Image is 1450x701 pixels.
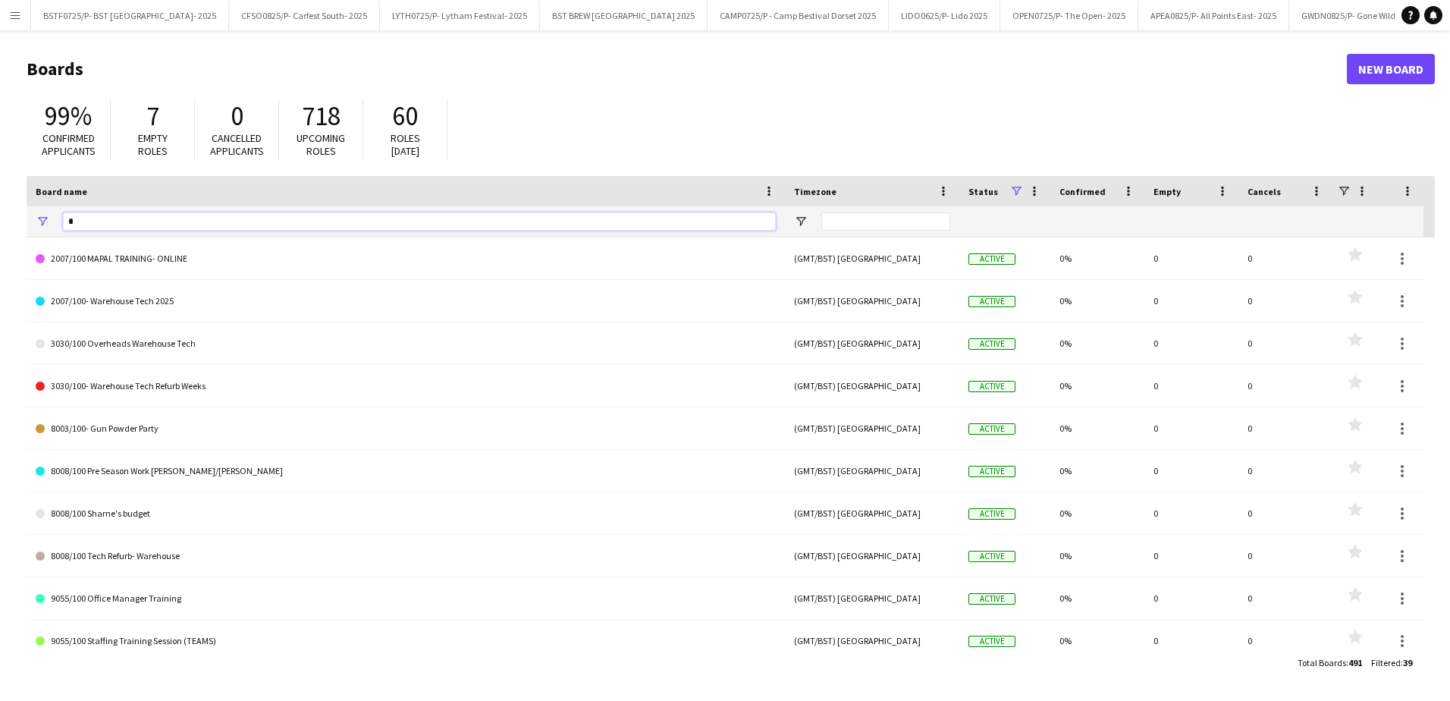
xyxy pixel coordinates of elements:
[785,407,959,449] div: (GMT/BST) [GEOGRAPHIC_DATA]
[968,636,1015,647] span: Active
[968,186,998,197] span: Status
[36,492,776,535] a: 8008/100 Sharne's budget
[785,365,959,407] div: (GMT/BST) [GEOGRAPHIC_DATA]
[36,280,776,322] a: 2007/100- Warehouse Tech 2025
[785,535,959,577] div: (GMT/BST) [GEOGRAPHIC_DATA]
[968,423,1015,435] span: Active
[1050,237,1144,279] div: 0%
[968,508,1015,520] span: Active
[1347,54,1435,84] a: New Board
[1050,280,1144,322] div: 0%
[794,186,836,197] span: Timezone
[968,551,1015,562] span: Active
[1050,620,1144,662] div: 0%
[1144,492,1238,534] div: 0
[1050,407,1144,449] div: 0%
[1050,365,1144,407] div: 0%
[1238,322,1332,364] div: 0
[45,99,92,133] span: 99%
[1144,280,1238,322] div: 0
[36,215,49,228] button: Open Filter Menu
[210,131,264,158] span: Cancelled applicants
[1238,492,1332,534] div: 0
[1403,657,1412,668] span: 39
[968,253,1015,265] span: Active
[1371,648,1412,677] div: :
[36,322,776,365] a: 3030/100 Overheads Warehouse Tech
[36,365,776,407] a: 3030/100- Warehouse Tech Refurb Weeks
[27,58,1347,80] h1: Boards
[36,535,776,577] a: 8008/100 Tech Refurb- Warehouse
[968,338,1015,350] span: Active
[785,237,959,279] div: (GMT/BST) [GEOGRAPHIC_DATA]
[392,99,418,133] span: 60
[785,620,959,662] div: (GMT/BST) [GEOGRAPHIC_DATA]
[785,492,959,534] div: (GMT/BST) [GEOGRAPHIC_DATA]
[36,237,776,280] a: 2007/100 MAPAL TRAINING- ONLINE
[229,1,380,30] button: CFSO0825/P- Carfest South- 2025
[1000,1,1138,30] button: OPEN0725/P- The Open- 2025
[968,381,1015,392] span: Active
[1144,535,1238,577] div: 0
[1144,237,1238,279] div: 0
[1144,577,1238,619] div: 0
[785,280,959,322] div: (GMT/BST) [GEOGRAPHIC_DATA]
[36,407,776,450] a: 8003/100- Gun Powder Party
[138,131,168,158] span: Empty roles
[391,131,420,158] span: Roles [DATE]
[36,577,776,620] a: 9055/100 Office Manager Training
[1144,407,1238,449] div: 0
[1298,648,1362,677] div: :
[1238,407,1332,449] div: 0
[36,620,776,662] a: 9055/100 Staffing Training Session (TEAMS)
[1059,186,1106,197] span: Confirmed
[42,131,96,158] span: Confirmed applicants
[968,466,1015,477] span: Active
[1050,450,1144,492] div: 0%
[1238,535,1332,577] div: 0
[36,186,87,197] span: Board name
[1238,450,1332,492] div: 0
[785,577,959,619] div: (GMT/BST) [GEOGRAPHIC_DATA]
[1248,186,1281,197] span: Cancels
[1050,535,1144,577] div: 0%
[1238,620,1332,662] div: 0
[1050,492,1144,534] div: 0%
[1050,322,1144,364] div: 0%
[821,212,950,231] input: Timezone Filter Input
[1238,237,1332,279] div: 0
[1298,657,1346,668] span: Total Boards
[1238,365,1332,407] div: 0
[63,212,776,231] input: Board name Filter Input
[380,1,540,30] button: LYTH0725/P- Lytham Festival- 2025
[297,131,345,158] span: Upcoming roles
[785,450,959,492] div: (GMT/BST) [GEOGRAPHIC_DATA]
[1144,620,1238,662] div: 0
[708,1,889,30] button: CAMP0725/P - Camp Bestival Dorset 2025
[889,1,1000,30] button: LIDO0625/P- Lido 2025
[1348,657,1362,668] span: 491
[1144,450,1238,492] div: 0
[231,99,243,133] span: 0
[302,99,341,133] span: 718
[1144,365,1238,407] div: 0
[785,322,959,364] div: (GMT/BST) [GEOGRAPHIC_DATA]
[146,99,159,133] span: 7
[1050,577,1144,619] div: 0%
[36,450,776,492] a: 8008/100 Pre Season Work [PERSON_NAME]/[PERSON_NAME]
[1238,280,1332,322] div: 0
[31,1,229,30] button: BSTF0725/P- BST [GEOGRAPHIC_DATA]- 2025
[1138,1,1289,30] button: APEA0825/P- All Points East- 2025
[1153,186,1181,197] span: Empty
[1238,577,1332,619] div: 0
[968,593,1015,605] span: Active
[968,296,1015,307] span: Active
[540,1,708,30] button: BST BREW [GEOGRAPHIC_DATA] 2025
[1144,322,1238,364] div: 0
[794,215,808,228] button: Open Filter Menu
[1371,657,1401,668] span: Filtered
